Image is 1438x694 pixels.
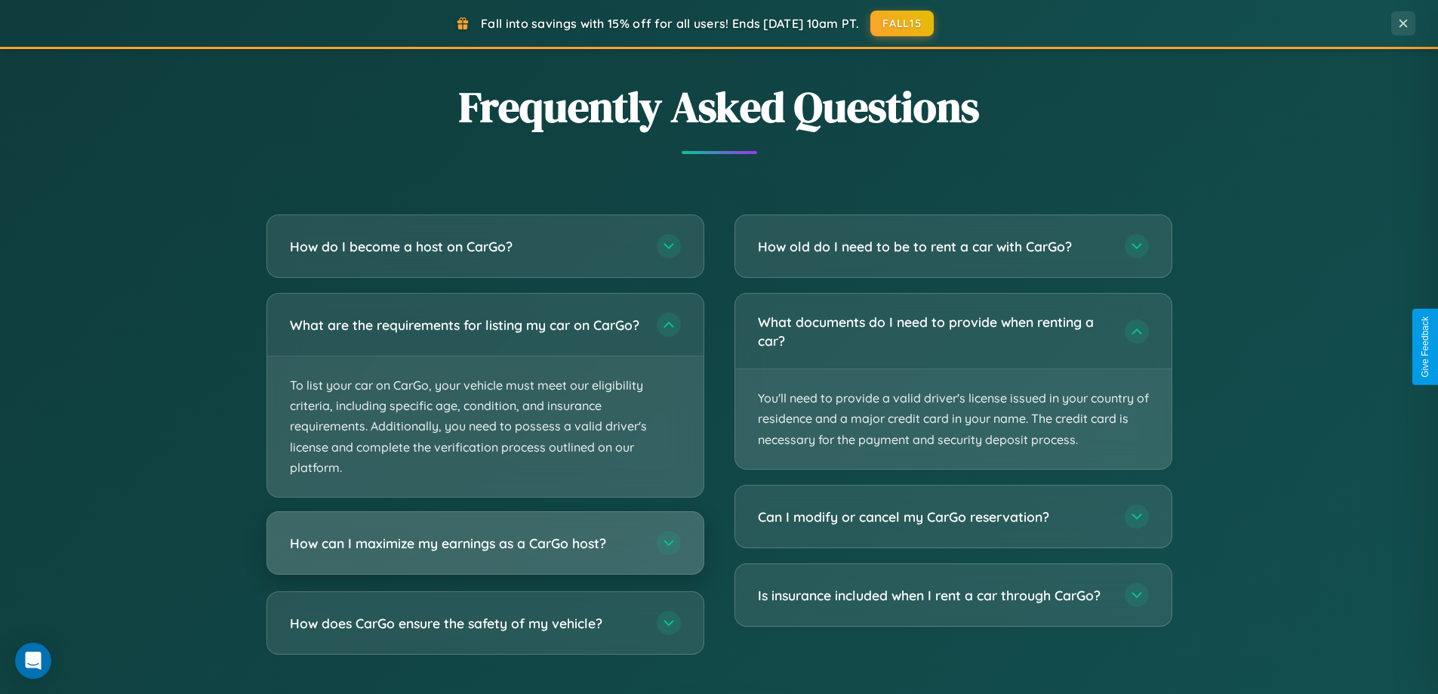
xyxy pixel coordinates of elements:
h3: How do I become a host on CarGo? [290,237,642,256]
h3: Is insurance included when I rent a car through CarGo? [758,586,1110,605]
h3: How does CarGo ensure the safety of my vehicle? [290,614,642,633]
h3: How can I maximize my earnings as a CarGo host? [290,534,642,553]
p: You'll need to provide a valid driver's license issued in your country of residence and a major c... [735,369,1172,469]
h3: How old do I need to be to rent a car with CarGo? [758,237,1110,256]
h3: What documents do I need to provide when renting a car? [758,313,1110,350]
div: Give Feedback [1420,316,1430,378]
h2: Frequently Asked Questions [266,78,1172,136]
span: Fall into savings with 15% off for all users! Ends [DATE] 10am PT. [481,16,859,31]
p: To list your car on CarGo, your vehicle must meet our eligibility criteria, including specific ag... [267,356,704,497]
h3: What are the requirements for listing my car on CarGo? [290,316,642,335]
div: Open Intercom Messenger [15,643,51,679]
button: FALL15 [870,11,934,36]
h3: Can I modify or cancel my CarGo reservation? [758,507,1110,526]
